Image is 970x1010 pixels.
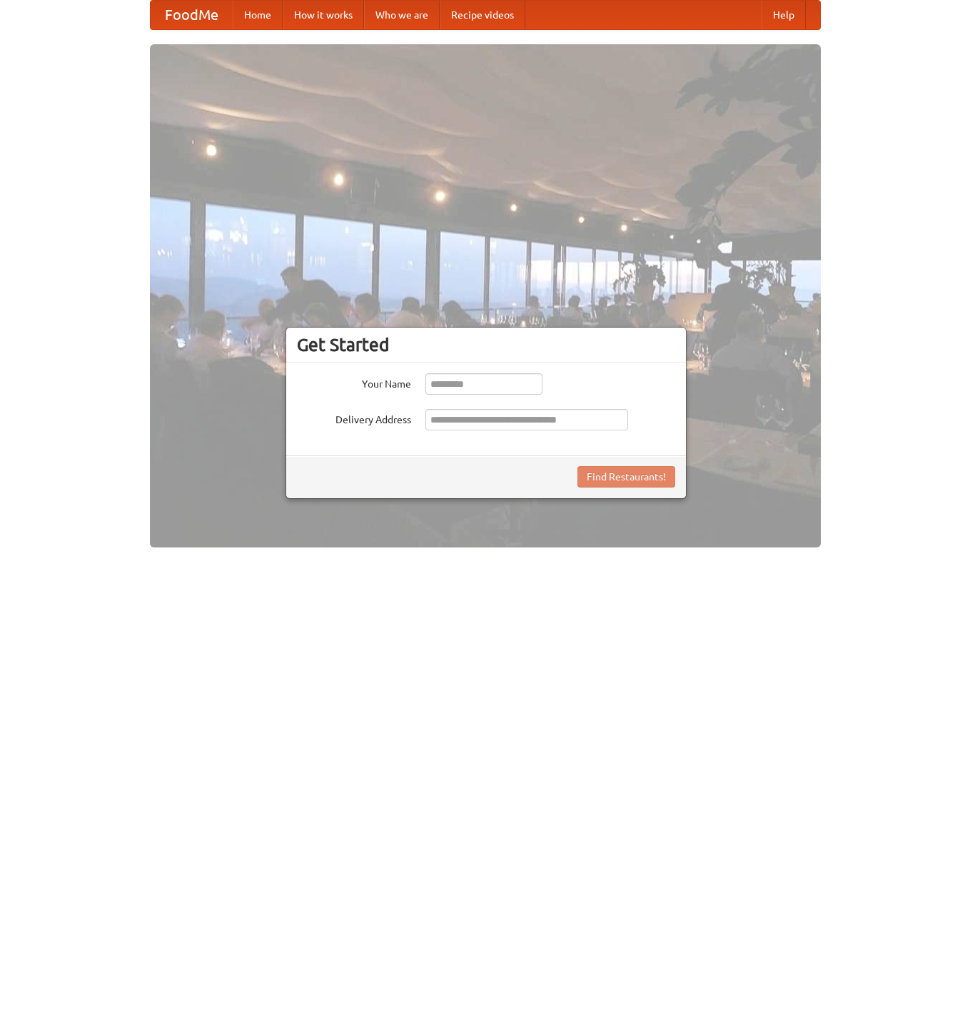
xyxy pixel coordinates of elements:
[233,1,283,29] a: Home
[364,1,440,29] a: Who we are
[283,1,364,29] a: How it works
[297,373,411,391] label: Your Name
[577,466,675,488] button: Find Restaurants!
[151,1,233,29] a: FoodMe
[297,334,675,355] h3: Get Started
[297,409,411,427] label: Delivery Address
[762,1,806,29] a: Help
[440,1,525,29] a: Recipe videos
